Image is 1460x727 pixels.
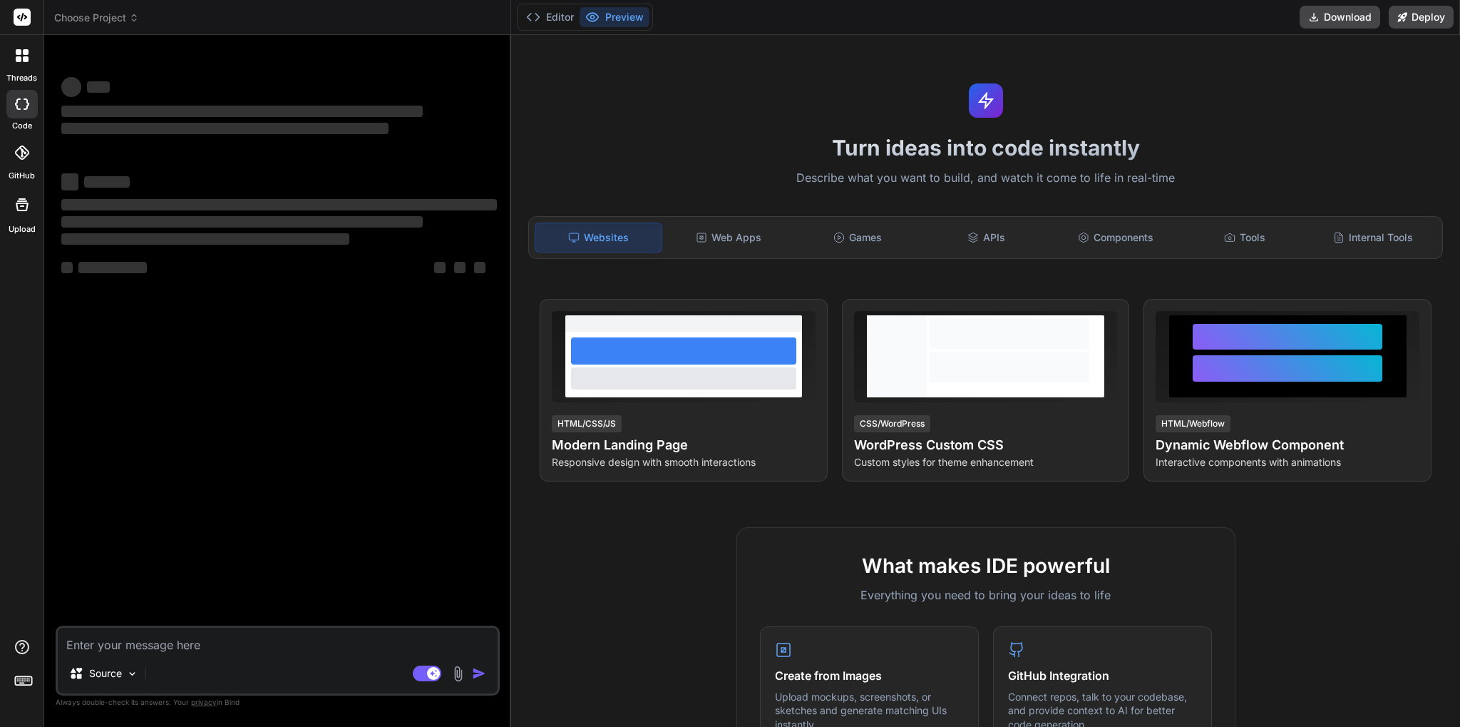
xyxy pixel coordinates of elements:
[87,81,110,93] span: ‌
[434,262,446,273] span: ‌
[56,696,500,709] p: Always double-check its answers. Your in Bind
[61,199,497,210] span: ‌
[61,233,349,245] span: ‌
[580,7,649,27] button: Preview
[84,176,130,188] span: ‌
[474,262,485,273] span: ‌
[9,170,35,182] label: GitHub
[61,106,423,117] span: ‌
[61,123,389,134] span: ‌
[1008,667,1197,684] h4: GitHub Integration
[552,415,622,432] div: HTML/CSS/JS
[1156,455,1419,469] p: Interactive components with animations
[1300,6,1380,29] button: Download
[760,586,1212,604] p: Everything you need to bring your ideas to life
[775,667,964,684] h4: Create from Images
[520,135,1451,161] h1: Turn ideas into code instantly
[89,666,122,681] p: Source
[760,551,1212,581] h2: What makes IDE powerful
[78,262,147,273] span: ‌
[854,415,930,432] div: CSS/WordPress
[61,173,78,190] span: ‌
[6,72,37,84] label: threads
[552,455,816,469] p: Responsive design with smooth interactions
[454,262,466,273] span: ‌
[854,435,1118,455] h4: WordPress Custom CSS
[923,223,1049,253] div: APIs
[794,223,920,253] div: Games
[1156,415,1230,432] div: HTML/Webflow
[1389,6,1454,29] button: Deploy
[191,698,217,706] span: privacy
[12,120,32,132] label: code
[450,666,466,682] img: attachment
[1052,223,1178,253] div: Components
[552,435,816,455] h4: Modern Landing Page
[61,216,423,228] span: ‌
[61,262,73,273] span: ‌
[520,169,1451,188] p: Describe what you want to build, and watch it come to life in real-time
[854,455,1118,469] p: Custom styles for theme enhancement
[9,223,36,235] label: Upload
[61,77,81,97] span: ‌
[126,668,138,680] img: Pick Models
[472,666,486,681] img: icon
[520,7,580,27] button: Editor
[1156,435,1419,455] h4: Dynamic Webflow Component
[535,223,662,253] div: Websites
[665,223,791,253] div: Web Apps
[1310,223,1436,253] div: Internal Tools
[54,11,139,25] span: Choose Project
[1181,223,1307,253] div: Tools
